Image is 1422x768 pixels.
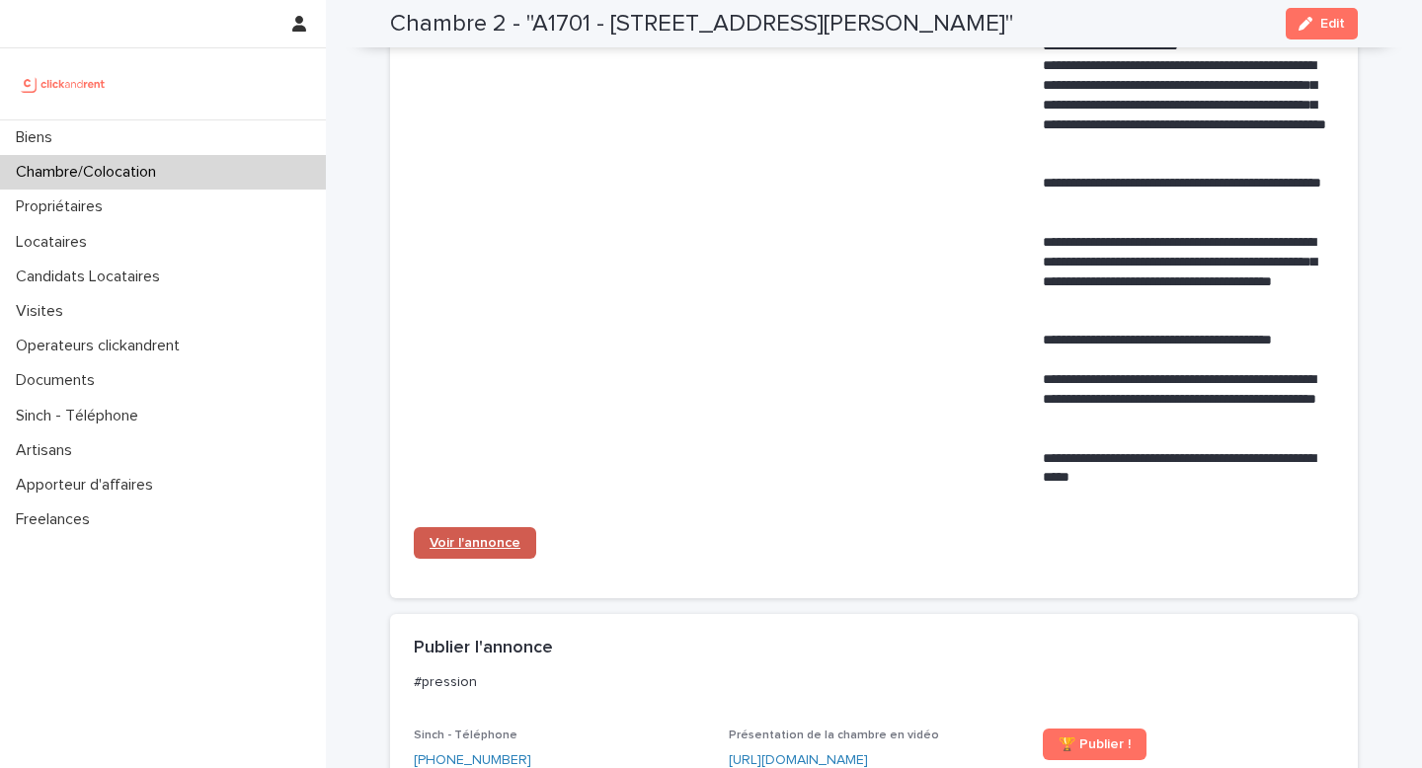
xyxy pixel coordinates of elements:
[729,753,868,767] a: [URL][DOMAIN_NAME]
[1043,729,1146,760] a: 🏆 Publier !
[16,64,112,104] img: UCB0brd3T0yccxBKYDjQ
[414,527,536,559] a: Voir l'annonce
[430,536,520,550] span: Voir l'annonce
[414,753,531,767] ringoverc2c-84e06f14122c: Call with Ringover
[8,302,79,321] p: Visites
[8,407,154,425] p: Sinch - Téléphone
[8,371,111,390] p: Documents
[8,128,68,147] p: Biens
[8,268,176,286] p: Candidats Locataires
[414,753,531,767] ringoverc2c-number-84e06f14122c: [PHONE_NUMBER]
[8,510,106,529] p: Freelances
[414,730,517,741] span: Sinch - Téléphone
[8,233,103,252] p: Locataires
[1320,17,1345,31] span: Edit
[1286,8,1358,39] button: Edit
[414,673,1326,691] p: #pression
[1059,737,1131,751] span: 🏆 Publier !
[8,337,196,355] p: Operateurs clickandrent
[390,10,1013,38] h2: Chambre 2 - "A1701 - [STREET_ADDRESS][PERSON_NAME]"
[8,441,88,460] p: Artisans
[414,638,553,659] h2: Publier l'annonce
[8,197,118,216] p: Propriétaires
[8,476,169,495] p: Apporteur d'affaires
[729,730,939,741] span: Présentation de la chambre en vidéo
[8,163,172,182] p: Chambre/Colocation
